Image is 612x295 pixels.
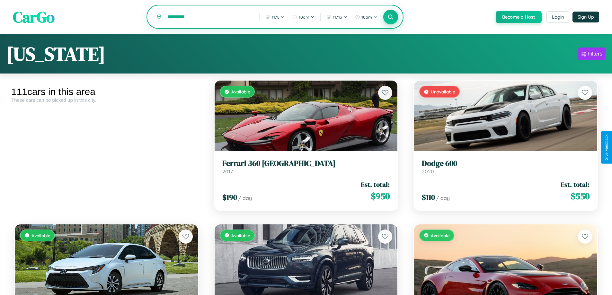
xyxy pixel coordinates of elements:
[572,12,599,22] button: Sign Up
[222,159,390,168] h3: Ferrari 360 [GEOGRAPHIC_DATA]
[371,190,390,203] span: $ 950
[11,86,201,97] div: 111 cars in this area
[546,11,569,23] button: Login
[231,233,250,238] span: Available
[422,159,590,168] h3: Dodge 600
[436,195,450,201] span: / day
[222,159,390,175] a: Ferrari 360 [GEOGRAPHIC_DATA]2017
[578,48,606,60] button: Filters
[289,12,318,22] button: 10am
[571,190,590,203] span: $ 550
[561,180,590,189] span: Est. total:
[333,14,342,20] span: 11 / 13
[496,11,542,23] button: Become a Host
[238,195,252,201] span: / day
[431,233,450,238] span: Available
[222,192,237,203] span: $ 190
[323,12,350,22] button: 11/13
[361,180,390,189] span: Est. total:
[31,233,50,238] span: Available
[604,134,609,161] div: Give Feedback
[222,168,233,175] span: 2017
[422,159,590,175] a: Dodge 6002020
[299,14,309,20] span: 10am
[588,51,602,57] div: Filters
[422,168,434,175] span: 2020
[6,41,105,67] h1: [US_STATE]
[13,6,55,28] span: CarGo
[231,89,250,94] span: Available
[262,12,288,22] button: 11/8
[11,97,201,103] div: These cars can be picked up in this city.
[361,14,372,20] span: 10am
[431,89,455,94] span: Unavailable
[352,12,380,22] button: 10am
[422,192,435,203] span: $ 110
[272,14,279,20] span: 11 / 8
